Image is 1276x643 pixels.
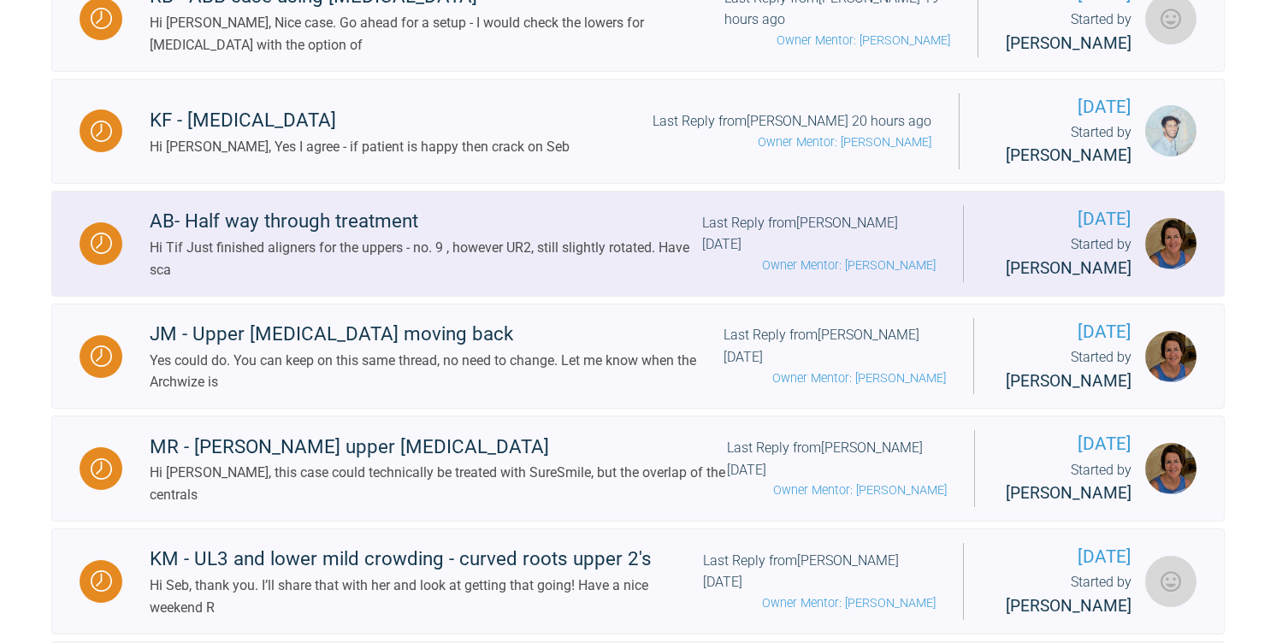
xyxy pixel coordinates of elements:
[703,593,936,613] p: Owner Mentor: [PERSON_NAME]
[1006,33,1131,53] span: [PERSON_NAME]
[1002,430,1131,458] span: [DATE]
[724,369,945,388] p: Owner Mentor: [PERSON_NAME]
[91,8,112,29] img: Waiting
[150,237,702,280] div: Hi Tif Just finished aligners for the uppers - no. 9 , however UR2, still slightly rotated. Have sca
[51,79,1225,185] a: WaitingKF - [MEDICAL_DATA]Hi [PERSON_NAME], Yes I agree - if patient is happy then crack on SebLa...
[150,432,727,463] div: MR - [PERSON_NAME] upper [MEDICAL_DATA]
[987,121,1131,169] div: Started by
[1145,331,1196,382] img: Margaret De Verteuil
[1006,145,1131,165] span: [PERSON_NAME]
[727,481,947,500] p: Owner Mentor: [PERSON_NAME]
[150,105,570,136] div: KF - [MEDICAL_DATA]
[51,304,1225,410] a: WaitingJM - Upper [MEDICAL_DATA] moving backYes could do. You can keep on this same thread, no ne...
[1006,9,1131,56] div: Started by
[653,110,931,152] div: Last Reply from [PERSON_NAME] 20 hours ago
[91,570,112,592] img: Waiting
[1145,443,1196,494] img: Margaret De Verteuil
[1006,596,1131,616] span: [PERSON_NAME]
[51,191,1225,297] a: WaitingAB- Half way through treatmentHi Tif Just finished aligners for the uppers - no. 9 , howev...
[1001,346,1131,394] div: Started by
[1002,459,1131,507] div: Started by
[724,31,950,50] p: Owner Mentor: [PERSON_NAME]
[1001,318,1131,346] span: [DATE]
[91,458,112,480] img: Waiting
[150,575,703,618] div: Hi Seb, thank you. I’ll share that with her and look at getting that going! Have a nice weekend R
[1006,371,1131,391] span: [PERSON_NAME]
[150,206,702,237] div: AB- Half way through treatment
[91,233,112,254] img: Waiting
[991,571,1131,619] div: Started by
[991,233,1131,281] div: Started by
[1006,258,1131,278] span: [PERSON_NAME]
[703,550,936,613] div: Last Reply from [PERSON_NAME] [DATE]
[1006,483,1131,503] span: [PERSON_NAME]
[150,544,703,575] div: KM - UL3 and lower mild crowding - curved roots upper 2's
[702,256,936,275] p: Owner Mentor: [PERSON_NAME]
[702,212,936,275] div: Last Reply from [PERSON_NAME] [DATE]
[987,93,1131,121] span: [DATE]
[150,350,724,393] div: Yes could do. You can keep on this same thread, no need to change. Let me know when the Archwize is
[91,121,112,142] img: Waiting
[724,324,945,387] div: Last Reply from [PERSON_NAME] [DATE]
[1145,556,1196,607] img: Rupinder Bhambra
[51,528,1225,634] a: WaitingKM - UL3 and lower mild crowding - curved roots upper 2'sHi Seb, thank you. I’ll share tha...
[1145,105,1196,156] img: Sai Mehta
[727,437,947,500] div: Last Reply from [PERSON_NAME] [DATE]
[150,136,570,158] div: Hi [PERSON_NAME], Yes I agree - if patient is happy then crack on Seb
[51,416,1225,522] a: WaitingMR - [PERSON_NAME] upper [MEDICAL_DATA]Hi [PERSON_NAME], this case could technically be tr...
[991,205,1131,233] span: [DATE]
[150,462,727,505] div: Hi [PERSON_NAME], this case could technically be treated with SureSmile, but the overlap of the c...
[653,133,931,152] p: Owner Mentor: [PERSON_NAME]
[1145,218,1196,269] img: Margaret De Verteuil
[150,319,724,350] div: JM - Upper [MEDICAL_DATA] moving back
[991,543,1131,571] span: [DATE]
[150,12,724,56] div: Hi [PERSON_NAME], Nice case. Go ahead for a setup - I would check the lowers for [MEDICAL_DATA] w...
[91,345,112,367] img: Waiting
